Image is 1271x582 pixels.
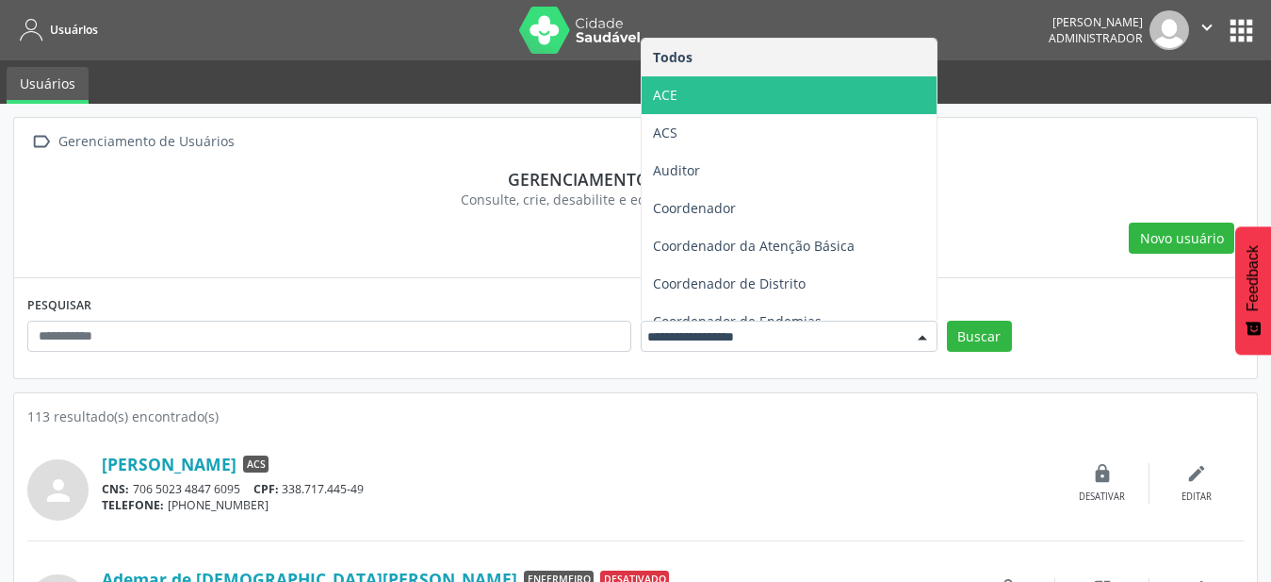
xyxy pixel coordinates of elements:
a:  Gerenciamento de Usuários [27,128,237,156]
span: Usuários [50,22,98,38]
span: TELEFONE: [102,497,164,513]
span: Coordenador [653,199,736,217]
span: Todos [653,48,693,66]
span: ACS [243,456,269,473]
label: PESQUISAR [27,291,91,321]
div: 113 resultado(s) encontrado(s) [27,407,1244,426]
button: apps [1225,14,1258,47]
div: Gerenciamento de usuários [41,169,1230,190]
button: Feedback - Mostrar pesquisa [1235,226,1271,355]
span: CPF: [253,481,279,497]
a: Usuários [7,67,89,104]
div: [PHONE_NUMBER] [102,497,1055,513]
span: Novo usuário [1140,228,1224,248]
a: [PERSON_NAME] [102,454,236,474]
button: Buscar [947,321,1012,353]
i: person [41,474,75,507]
span: ACE [653,86,677,104]
div: 706 5023 4847 6095 338.717.445-49 [102,481,1055,497]
div: Consulte, crie, desabilite e edite os usuários do sistema [41,190,1230,209]
div: Editar [1181,491,1212,504]
img: img [1149,10,1189,50]
i:  [27,128,55,156]
span: ACS [653,124,677,141]
div: Desativar [1079,491,1125,504]
i: edit [1186,463,1207,484]
i:  [1197,17,1217,38]
div: Gerenciamento de Usuários [55,128,237,156]
i: lock [1092,463,1113,484]
span: Administrador [1049,30,1143,46]
div: [PERSON_NAME] [1049,14,1143,30]
a: Usuários [13,14,98,45]
span: CNS: [102,481,129,497]
span: Coordenador de Endemias [653,312,822,330]
span: Feedback [1245,245,1262,311]
button:  [1189,10,1225,50]
button: Novo usuário [1129,223,1234,255]
span: Coordenador de Distrito [653,274,806,292]
span: Auditor [653,161,700,179]
span: Coordenador da Atenção Básica [653,237,855,255]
